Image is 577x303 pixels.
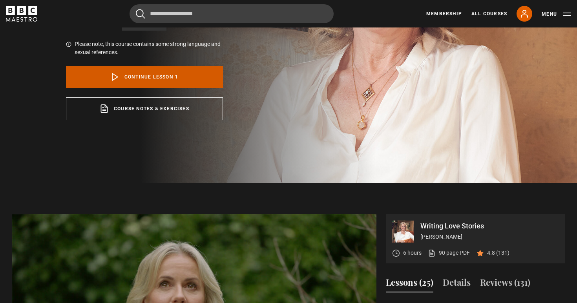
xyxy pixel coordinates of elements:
[471,10,507,17] a: All Courses
[420,223,559,230] p: Writing Love Stories
[542,10,571,18] button: Toggle navigation
[6,6,37,22] svg: BBC Maestro
[66,97,223,120] a: Course notes & exercises
[386,276,433,292] button: Lessons (25)
[420,233,559,241] p: [PERSON_NAME]
[130,4,334,23] input: Search
[428,249,470,257] a: 90 page PDF
[136,9,145,19] button: Submit the search query
[75,40,223,57] p: Please note, this course contains some strong language and sexual references.
[66,66,223,88] a: Continue lesson 1
[426,10,462,17] a: Membership
[443,276,471,292] button: Details
[480,276,530,292] button: Reviews (131)
[487,249,509,257] p: 4.8 (131)
[403,249,422,257] p: 6 hours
